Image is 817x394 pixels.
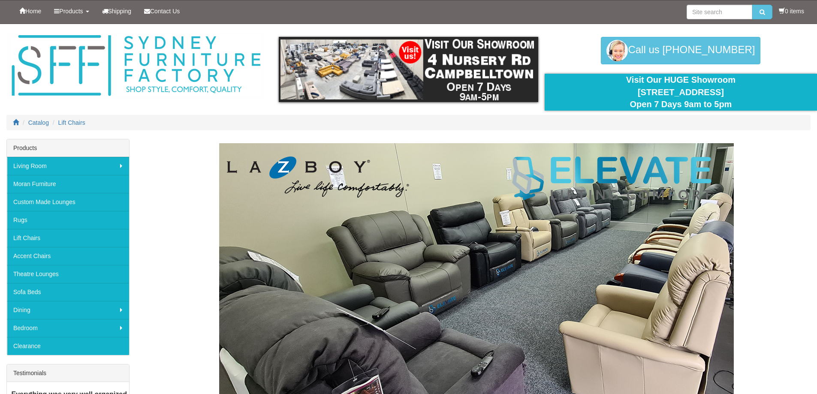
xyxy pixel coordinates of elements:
span: Shipping [108,8,132,15]
a: Accent Chairs [7,247,129,265]
a: Living Room [7,157,129,175]
a: Lift Chairs [58,119,85,126]
input: Site search [687,5,752,19]
a: Contact Us [138,0,186,22]
a: Catalog [28,119,49,126]
li: 0 items [779,7,804,15]
span: Products [59,8,83,15]
a: Lift Chairs [7,229,129,247]
a: Theatre Lounges [7,265,129,283]
a: Bedroom [7,319,129,337]
img: Sydney Furniture Factory [7,33,265,99]
div: Testimonials [7,364,129,382]
a: Sofa Beds [7,283,129,301]
a: Home [13,0,48,22]
span: Home [25,8,41,15]
a: Custom Made Lounges [7,193,129,211]
a: Shipping [96,0,138,22]
a: Dining [7,301,129,319]
img: showroom.gif [279,37,538,102]
a: Products [48,0,95,22]
span: Contact Us [150,8,180,15]
div: Products [7,139,129,157]
a: Rugs [7,211,129,229]
div: Visit Our HUGE Showroom [STREET_ADDRESS] Open 7 Days 9am to 5pm [551,74,811,111]
a: Moran Furniture [7,175,129,193]
a: Clearance [7,337,129,355]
